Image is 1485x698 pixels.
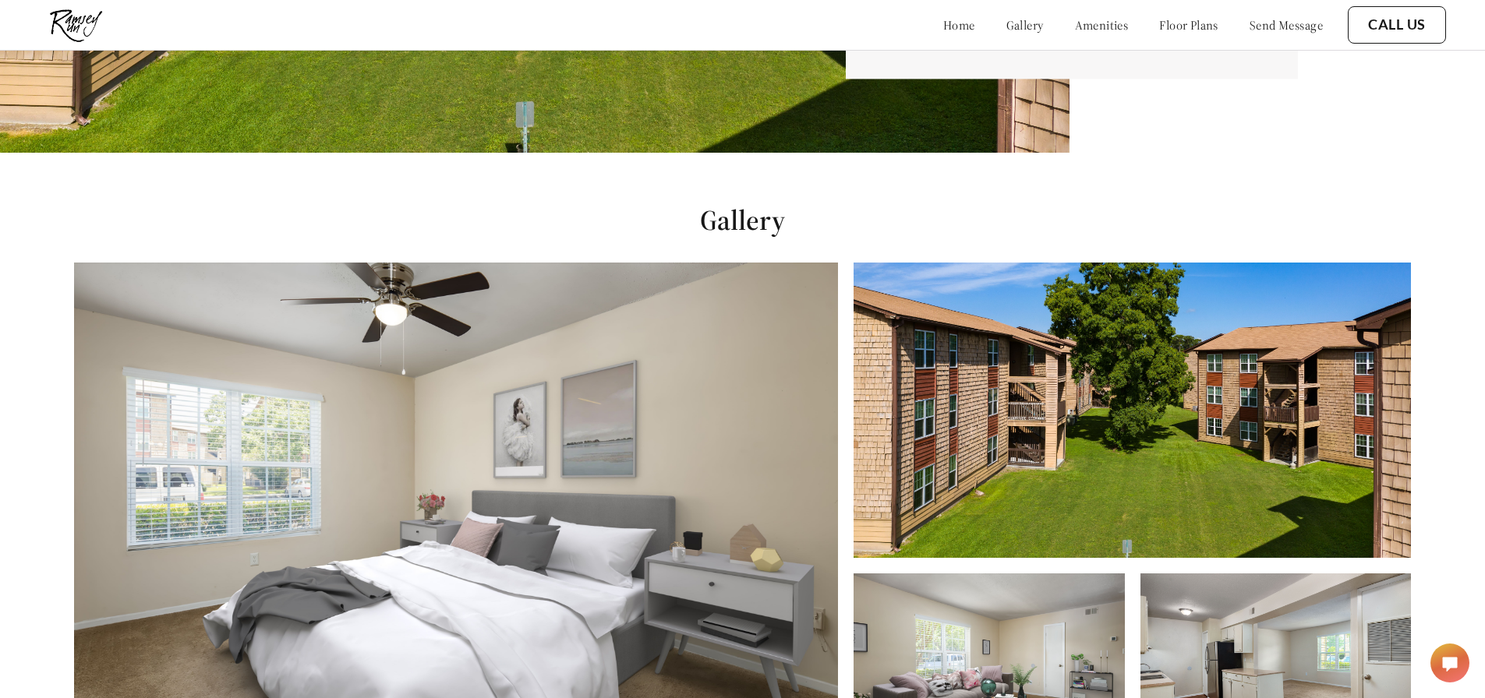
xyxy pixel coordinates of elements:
[854,263,1410,558] img: Greenery
[1075,17,1129,33] a: amenities
[39,4,113,46] img: ramsey_run_logo.jpg
[1006,17,1044,33] a: gallery
[1348,6,1446,44] button: Call Us
[1250,17,1323,33] a: send message
[1159,17,1218,33] a: floor plans
[1368,16,1426,33] a: Call Us
[943,17,975,33] a: home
